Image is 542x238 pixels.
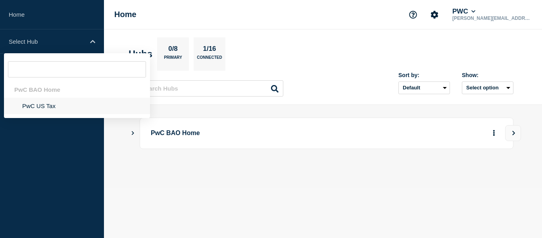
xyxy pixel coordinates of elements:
p: PwC BAO Home [151,126,370,141]
p: [PERSON_NAME][EMAIL_ADDRESS][PERSON_NAME][DOMAIN_NAME] [451,15,533,21]
h2: Hubs [129,48,152,60]
p: 0/8 [165,45,181,55]
button: PWC [451,8,477,15]
li: PwC US Tax [4,98,150,114]
p: 1/16 [200,45,219,55]
div: Show: [462,72,513,78]
button: Show Connected Hubs [131,130,135,136]
button: Support [405,6,421,23]
input: Search Hubs [133,80,283,97]
button: View [505,125,521,141]
button: Select option [462,81,513,94]
h1: Home [114,10,136,19]
div: PwC BAO Home [4,81,150,98]
p: Connected [197,55,222,64]
div: Sort by: [398,72,450,78]
p: Select Hub [9,38,85,45]
select: Sort by [398,81,450,94]
p: Primary [164,55,182,64]
button: Account settings [426,6,443,23]
button: More actions [489,126,499,141]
